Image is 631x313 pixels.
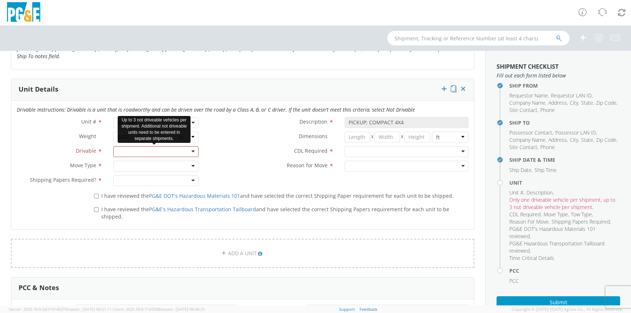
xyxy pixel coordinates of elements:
[113,306,205,312] span: Client: 2025.18.0-71d3358
[509,99,546,107] li: ,
[509,107,537,113] span: Site Contact
[160,306,205,312] span: master, [DATE] 09:46:25
[555,129,596,136] span: Possessor LAN ID
[526,189,553,196] span: Description
[17,38,461,60] i: After Hours Instructions: Any shipment request submitted after normal business hours (7:00 am - 5...
[548,99,568,107] li: ,
[509,83,620,88] h4: Ship From
[555,129,597,136] li: ,
[534,166,557,173] span: Ship Time
[509,99,545,106] span: Company Name
[509,144,537,151] span: Site Contact
[287,162,328,169] span: Reason for Move
[544,211,569,218] li: ,
[101,206,449,220] span: I have reviewed the and have selected the correct Shipping Papers requirement for each unit to be...
[400,132,404,143] span: X
[596,136,618,144] li: ,
[79,133,96,140] span: Weight
[497,63,559,71] strong: Shipment Checklist
[581,99,593,106] span: State
[540,144,555,151] span: Phone
[548,99,567,106] span: Address
[70,162,96,169] span: Move Type
[509,268,620,273] h4: PCC
[509,166,532,173] span: Ship Date
[118,116,191,143] div: Up to 3 not driveable vehicles per shipment. Additional not driveable units need to be entered in...
[404,132,430,143] input: Height
[149,192,240,199] a: PG&E DOT's Hazardous Materials 101
[299,133,328,140] span: Dimensions
[509,180,620,185] h4: Unit
[509,240,604,254] span: PG&E Hazardous Transportation Tailboard reviewed
[509,196,618,211] li: ,
[81,118,96,125] span: Unit #
[497,296,620,309] button: Submit
[375,132,400,143] input: Width
[509,129,552,136] span: Possessor Contact
[370,132,375,143] span: X
[117,119,195,126] span: B32648
[512,306,622,312] span: Copyright © [DATE]-[DATE] Agistix Inc., All Rights Reserved
[19,86,58,93] h3: Unit Details
[570,136,578,143] span: City
[548,136,568,144] li: ,
[526,189,554,196] li: ,
[509,211,542,218] li: ,
[339,306,355,312] a: Support
[509,92,549,99] li: ,
[509,225,618,240] li: ,
[101,192,454,199] span: I have reviewed the and have selected the correct Shipping Paper requirement for each unit to be ...
[509,211,541,218] span: CDL Required
[509,218,549,225] span: Reason For Move
[387,31,569,45] input: Shipment, Tracking or Reference Number (at least 4 chars)
[570,136,579,144] li: ,
[552,218,610,225] span: Shipping Papers Required
[67,306,111,312] span: master, [DATE] 09:51:11
[509,120,620,125] h4: Ship To
[581,99,594,107] li: ,
[360,306,377,312] a: Feedback
[30,176,96,183] span: Shipping Papers Required?
[345,132,370,143] input: Length
[509,129,553,136] li: ,
[551,92,593,99] li: ,
[9,306,111,312] span: Server: 2025.18.0-dd719145275
[5,2,42,24] img: pge-logo-06675f144f4cfa6a6814.png
[509,144,538,151] li: ,
[552,218,611,225] li: ,
[509,166,533,174] li: ,
[76,147,96,154] span: Drivable
[570,99,578,106] span: City
[596,136,616,143] span: Zip Code
[509,254,554,261] span: Time Critical Details
[571,211,592,218] span: Tow Type
[570,99,579,107] li: ,
[509,240,618,254] li: ,
[596,99,616,106] span: Zip Code
[509,157,620,162] h4: Ship Date & Time
[596,99,618,107] li: ,
[294,147,328,154] span: CDL Required
[509,136,545,143] span: Company Name
[17,106,415,113] i: Drivable Instructions: Drivable is a unit that is roadworthy and can be driven over the road by a...
[94,194,99,198] input: I have reviewed thePG&E DOT's Hazardous Materials 101and have selected the correct Shipping Paper...
[509,136,546,144] li: ,
[113,117,199,128] span: B32648
[509,225,596,240] span: PG&E DOT's Hazardous Materials 101 reviewed
[551,92,592,99] span: Requestor LAN ID
[19,284,59,292] h3: PCC & Notes
[509,277,519,284] span: PCC
[581,136,593,143] span: State
[509,218,550,225] li: ,
[94,207,99,212] input: I have reviewed thePG&E's Hazardous Transportation Tailboardand have selected the correct Shippin...
[509,196,615,210] span: Only one driveable vehicle per shipment, up to 3 not driveable vehicle per shipment
[149,206,256,213] a: PG&E's Hazardous Transportation Tailboard
[581,136,594,144] li: ,
[509,92,548,99] span: Requestor Name
[11,239,474,268] a: ADD A UNIT
[509,189,525,196] li: ,
[509,107,538,114] li: ,
[571,211,593,218] li: ,
[548,136,567,143] span: Address
[509,189,524,196] span: Unit #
